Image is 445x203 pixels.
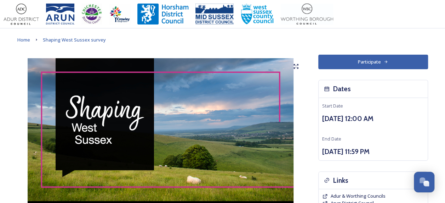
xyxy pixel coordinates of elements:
button: Participate [318,55,428,69]
h3: [DATE] 12:00 AM [322,114,424,124]
button: Open Chat [414,172,434,192]
a: Adur & Worthing Councils [331,193,386,199]
img: WSCCPos-Spot-25mm.jpg [241,4,274,25]
img: Horsham%20DC%20Logo.jpg [137,4,188,25]
h3: [DATE] 11:59 PM [322,147,424,157]
img: Arun%20District%20Council%20logo%20blue%20CMYK.jpg [46,4,74,25]
span: Shaping West Sussex survey [43,37,106,43]
h3: Dates [333,84,351,94]
img: CDC%20Logo%20-%20you%20may%20have%20a%20better%20version.jpg [81,4,102,25]
span: End Date [322,136,341,142]
a: Home [17,35,30,44]
img: Worthing_Adur%20%281%29.jpg [281,4,333,25]
img: Crawley%20BC%20logo.jpg [109,4,130,25]
span: Start Date [322,103,343,109]
img: Adur%20logo%20%281%29.jpeg [4,4,39,25]
h3: Links [333,175,348,186]
span: Home [17,37,30,43]
img: 150ppimsdc%20logo%20blue.png [195,4,234,25]
a: Shaping West Sussex survey [43,35,106,44]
